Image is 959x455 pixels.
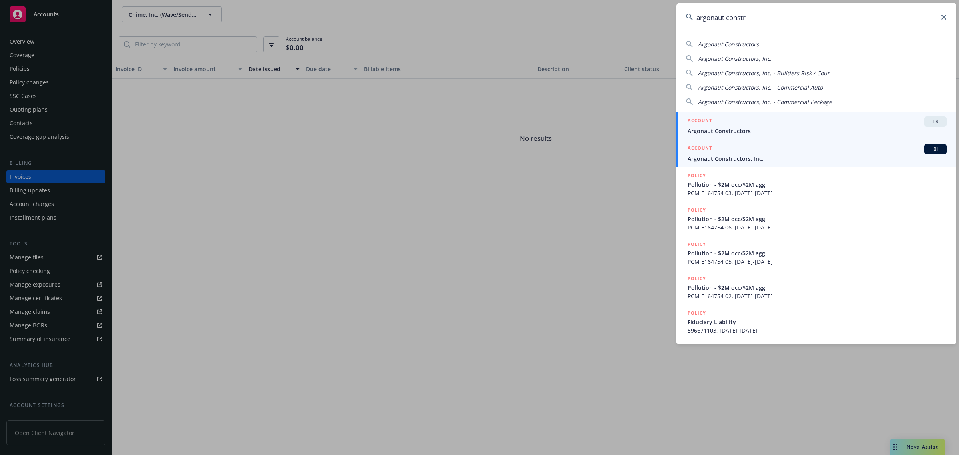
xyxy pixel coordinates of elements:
span: Argonaut Constructors, Inc. [698,55,772,62]
h5: POLICY [688,206,706,214]
span: PCM E164754 03, [DATE]-[DATE] [688,189,947,197]
span: PCM E164754 05, [DATE]-[DATE] [688,257,947,266]
a: POLICYPollution - $2M occ/$2M aggPCM E164754 06, [DATE]-[DATE] [676,202,956,236]
a: POLICYPollution - $2M occ/$2M aggPCM E164754 02, [DATE]-[DATE] [676,270,956,305]
span: PCM E164754 06, [DATE]-[DATE] [688,223,947,231]
h5: POLICY [688,240,706,248]
h5: POLICY [688,309,706,317]
span: 596671103, [DATE]-[DATE] [688,326,947,335]
a: POLICYPollution - $2M occ/$2M aggPCM E164754 05, [DATE]-[DATE] [676,236,956,270]
a: ACCOUNTBIArgonaut Constructors, Inc. [676,140,956,167]
a: POLICYFiduciary Liability596671103, [DATE]-[DATE] [676,305,956,339]
span: PCM E164754 02, [DATE]-[DATE] [688,292,947,300]
h5: ACCOUNT [688,144,712,154]
h5: ACCOUNT [688,116,712,126]
span: Argonaut Constructors, Inc. - Commercial Package [698,98,832,106]
span: Pollution - $2M occ/$2M agg [688,283,947,292]
a: ACCOUNTTRArgonaut Constructors [676,112,956,140]
span: Argonaut Constructors [698,40,759,48]
span: BI [927,146,943,153]
span: Argonaut Constructors [688,127,947,135]
span: Argonaut Constructors, Inc. [688,154,947,163]
h5: POLICY [688,172,706,180]
span: Fiduciary Liability [688,318,947,326]
span: Pollution - $2M occ/$2M agg [688,215,947,223]
span: Pollution - $2M occ/$2M agg [688,180,947,189]
input: Search... [676,3,956,32]
h5: POLICY [688,275,706,283]
span: Pollution - $2M occ/$2M agg [688,249,947,257]
span: Argonaut Constructors, Inc. - Builders Risk / Cour [698,69,830,77]
span: TR [927,118,943,125]
span: Argonaut Constructors, Inc. - Commercial Auto [698,84,823,91]
a: POLICYPollution - $2M occ/$2M aggPCM E164754 03, [DATE]-[DATE] [676,167,956,202]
